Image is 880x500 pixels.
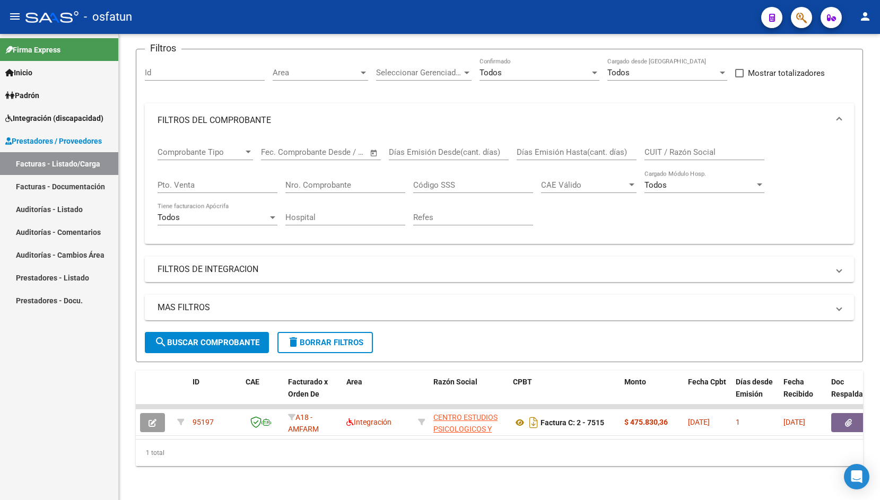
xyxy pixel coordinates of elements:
span: Borrar Filtros [287,338,363,347]
span: Comprobante Tipo [158,147,243,157]
span: ID [193,378,199,386]
span: Días desde Emisión [736,378,773,398]
datatable-header-cell: Razón Social [429,371,509,417]
button: Borrar Filtros [277,332,373,353]
span: CAE Válido [541,180,627,190]
span: Doc Respaldatoria [831,378,879,398]
span: Padrón [5,90,39,101]
mat-expansion-panel-header: FILTROS DEL COMPROBANTE [145,103,854,137]
mat-panel-title: FILTROS DE INTEGRACION [158,264,829,275]
span: Area [346,378,362,386]
strong: Factura C: 2 - 7515 [541,418,604,427]
div: 1 total [136,440,863,466]
span: Todos [607,68,630,77]
i: Descargar documento [527,414,541,431]
datatable-header-cell: Monto [620,371,684,417]
span: Fecha Cpbt [688,378,726,386]
strong: $ 475.830,36 [624,418,668,426]
div: Open Intercom Messenger [844,464,869,489]
span: CPBT [513,378,532,386]
div: FILTROS DEL COMPROBANTE [145,137,854,244]
mat-panel-title: FILTROS DEL COMPROBANTE [158,115,829,126]
span: Integración (discapacidad) [5,112,103,124]
span: [DATE] [783,418,805,426]
mat-expansion-panel-header: FILTROS DE INTEGRACION [145,257,854,282]
span: Razón Social [433,378,477,386]
span: Todos [158,213,180,222]
mat-icon: search [154,336,167,348]
span: Inicio [5,67,32,78]
span: CAE [246,378,259,386]
span: Mostrar totalizadores [748,67,825,80]
datatable-header-cell: Facturado x Orden De [284,371,342,417]
mat-icon: menu [8,10,21,23]
span: Area [273,68,359,77]
mat-icon: delete [287,336,300,348]
span: Todos [644,180,667,190]
span: 1 [736,418,740,426]
span: Firma Express [5,44,60,56]
span: CENTRO ESTUDIOS PSICOLOGICOS Y PSICOPEDAGOGICOS S R L [433,413,506,458]
span: - osfatun [84,5,132,29]
span: Fecha Recibido [783,378,813,398]
datatable-header-cell: CPBT [509,371,620,417]
datatable-header-cell: Fecha Cpbt [684,371,731,417]
span: [DATE] [688,418,710,426]
span: Todos [480,68,502,77]
datatable-header-cell: CAE [241,371,284,417]
span: Facturado x Orden De [288,378,328,398]
datatable-header-cell: Area [342,371,414,417]
mat-icon: person [859,10,872,23]
span: 95197 [193,418,214,426]
button: Open calendar [368,147,380,159]
datatable-header-cell: Días desde Emisión [731,371,779,417]
h3: Filtros [145,41,181,56]
input: Fecha inicio [261,147,304,157]
span: A18 - AMFARM [288,413,319,434]
span: Seleccionar Gerenciador [376,68,462,77]
span: Buscar Comprobante [154,338,259,347]
button: Buscar Comprobante [145,332,269,353]
span: Monto [624,378,646,386]
span: Integración [346,418,391,426]
datatable-header-cell: Fecha Recibido [779,371,827,417]
input: Fecha fin [313,147,365,157]
mat-panel-title: MAS FILTROS [158,302,829,313]
datatable-header-cell: ID [188,371,241,417]
span: Prestadores / Proveedores [5,135,102,147]
mat-expansion-panel-header: MAS FILTROS [145,295,854,320]
div: 30643021486 [433,411,504,434]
